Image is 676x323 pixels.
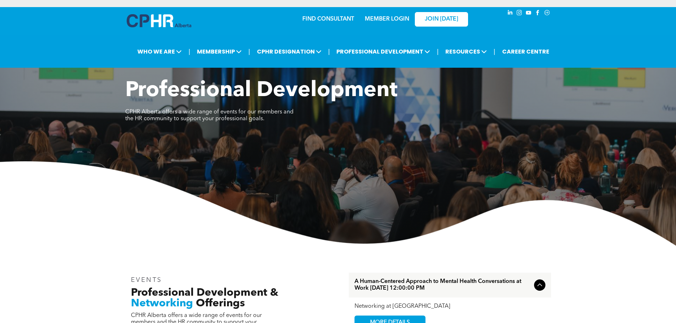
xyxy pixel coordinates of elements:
[516,9,523,18] a: instagram
[196,298,245,309] span: Offerings
[334,45,432,58] span: PROFESSIONAL DEVELOPMENT
[127,14,191,27] img: A blue and white logo for cp alberta
[195,45,244,58] span: MEMBERSHIP
[131,288,278,298] span: Professional Development &
[302,16,354,22] a: FIND CONSULTANT
[543,9,551,18] a: Social network
[355,303,545,310] div: Networking at [GEOGRAPHIC_DATA]
[494,44,495,59] li: |
[125,109,293,122] span: CPHR Alberta offers a wide range of events for our members and the HR community to support your p...
[365,16,409,22] a: MEMBER LOGIN
[525,9,533,18] a: youtube
[437,44,439,59] li: |
[135,45,184,58] span: WHO WE ARE
[131,277,163,283] span: EVENTS
[188,44,190,59] li: |
[328,44,330,59] li: |
[355,278,531,292] span: A Human-Centered Approach to Mental Health Conversations at Work [DATE] 12:00:00 PM
[415,12,468,27] a: JOIN [DATE]
[443,45,489,58] span: RESOURCES
[500,45,551,58] a: CAREER CENTRE
[255,45,324,58] span: CPHR DESIGNATION
[131,298,193,309] span: Networking
[534,9,542,18] a: facebook
[248,44,250,59] li: |
[125,80,397,101] span: Professional Development
[425,16,458,23] span: JOIN [DATE]
[506,9,514,18] a: linkedin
